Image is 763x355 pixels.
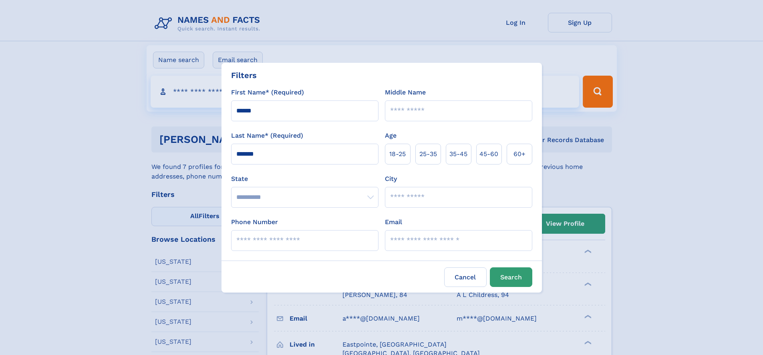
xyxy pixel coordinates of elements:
span: 60+ [513,149,525,159]
div: Filters [231,69,257,81]
label: Cancel [444,267,487,287]
label: Age [385,131,397,140]
label: First Name* (Required) [231,88,304,97]
span: 45‑60 [479,149,498,159]
label: State [231,174,378,184]
span: 18‑25 [389,149,406,159]
label: Email [385,217,402,227]
label: Phone Number [231,217,278,227]
span: 35‑45 [449,149,467,159]
label: City [385,174,397,184]
button: Search [490,267,532,287]
label: Last Name* (Required) [231,131,303,140]
span: 25‑35 [419,149,437,159]
label: Middle Name [385,88,426,97]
